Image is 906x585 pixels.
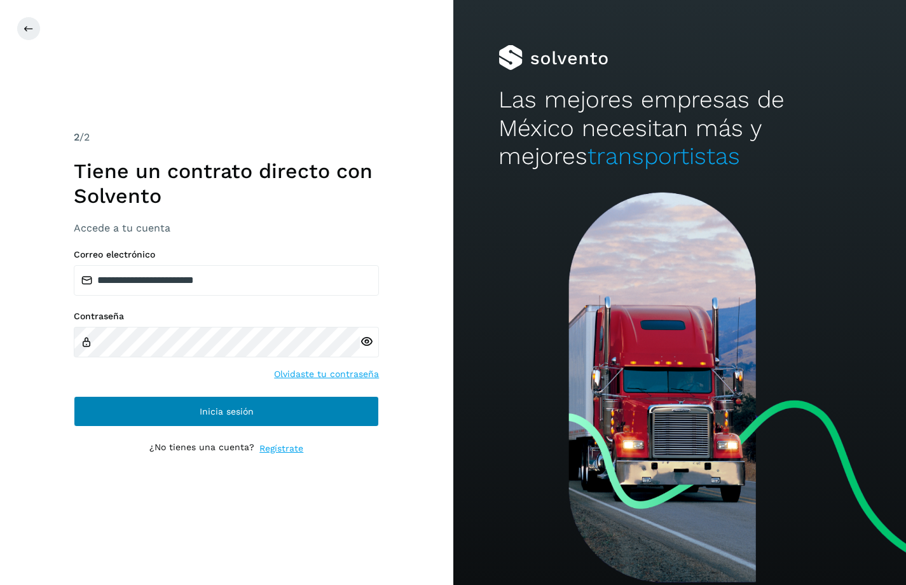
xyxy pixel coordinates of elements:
[587,142,740,170] span: transportistas
[74,159,379,208] h1: Tiene un contrato directo con Solvento
[74,396,379,427] button: Inicia sesión
[74,131,79,143] span: 2
[74,222,379,234] h3: Accede a tu cuenta
[74,311,379,322] label: Contraseña
[259,442,303,455] a: Regístrate
[149,442,254,455] p: ¿No tienes una cuenta?
[200,407,254,416] span: Inicia sesión
[74,130,379,145] div: /2
[74,249,379,260] label: Correo electrónico
[274,368,379,381] a: Olvidaste tu contraseña
[498,86,861,170] h2: Las mejores empresas de México necesitan más y mejores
